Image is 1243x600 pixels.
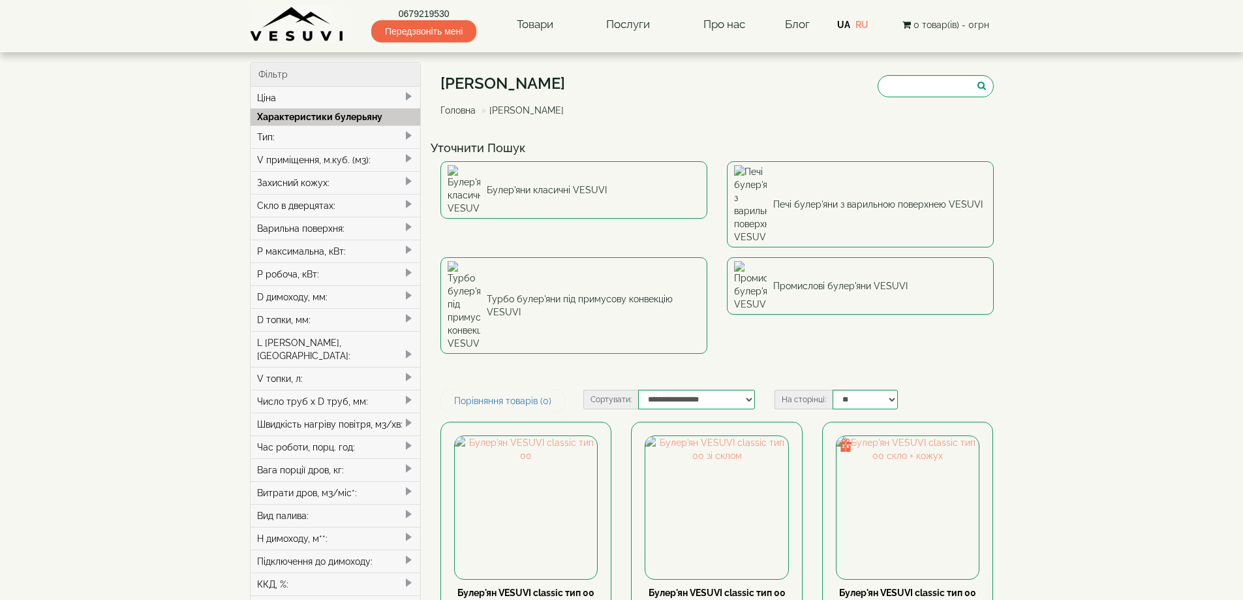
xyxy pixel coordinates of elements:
[251,63,421,87] div: Фільтр
[593,10,663,40] a: Послуги
[251,108,421,125] div: Характеристики булерьяну
[645,436,788,578] img: Булер'ян VESUVI classic тип 00 зі склом
[251,527,421,550] div: H димоходу, м**:
[727,257,994,315] a: Промислові булер'яни VESUVI Промислові булер'яни VESUVI
[251,240,421,262] div: P максимальна, кВт:
[251,285,421,308] div: D димоходу, мм:
[727,161,994,247] a: Печі булер'яни з варильною поверхнею VESUVI Печі булер'яни з варильною поверхнею VESUVI
[839,439,852,452] img: gift
[251,194,421,217] div: Скло в дверцятах:
[251,367,421,390] div: V топки, л:
[251,125,421,148] div: Тип:
[250,7,345,42] img: Завод VESUVI
[913,20,989,30] span: 0 товар(ів) - 0грн
[371,20,476,42] span: Передзвоніть мені
[785,18,810,31] a: Блог
[371,7,476,20] a: 0679219530
[478,104,564,117] li: [PERSON_NAME]
[251,331,421,367] div: L [PERSON_NAME], [GEOGRAPHIC_DATA]:
[448,261,480,350] img: Турбо булер'яни під примусову конвекцію VESUVI
[440,105,476,116] a: Головна
[251,390,421,413] div: Число труб x D труб, мм:
[251,171,421,194] div: Захисний кожух:
[431,142,1004,155] h4: Уточнити Пошук
[251,504,421,527] div: Вид палива:
[898,18,993,32] button: 0 товар(ів) - 0грн
[440,75,574,92] h1: [PERSON_NAME]
[504,10,566,40] a: Товари
[734,165,767,244] img: Печі булер'яни з варильною поверхнею VESUVI
[583,390,638,409] label: Сортувати:
[855,20,868,30] a: RU
[251,573,421,595] div: ККД, %:
[251,308,421,331] div: D топки, мм:
[251,217,421,240] div: Варильна поверхня:
[251,148,421,171] div: V приміщення, м.куб. (м3):
[440,161,707,219] a: Булер'яни класичні VESUVI Булер'яни класичні VESUVI
[251,435,421,458] div: Час роботи, порц. год:
[837,20,850,30] a: UA
[448,165,480,215] img: Булер'яни класичні VESUVI
[836,436,979,578] img: Булер'ян VESUVI classic тип 00 скло + кожух
[251,87,421,109] div: Ціна
[251,481,421,504] div: Витрати дров, м3/міс*:
[690,10,758,40] a: Про нас
[251,458,421,481] div: Вага порції дров, кг:
[734,261,767,311] img: Промислові булер'яни VESUVI
[457,588,594,598] a: Булер'ян VESUVI classic тип 00
[251,413,421,435] div: Швидкість нагріву повітря, м3/хв:
[775,390,833,409] label: На сторінці:
[455,436,597,578] img: Булер'ян VESUVI classic тип 00
[251,262,421,285] div: P робоча, кВт:
[440,257,707,354] a: Турбо булер'яни під примусову конвекцію VESUVI Турбо булер'яни під примусову конвекцію VESUVI
[440,390,565,412] a: Порівняння товарів (0)
[251,550,421,573] div: Підключення до димоходу:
